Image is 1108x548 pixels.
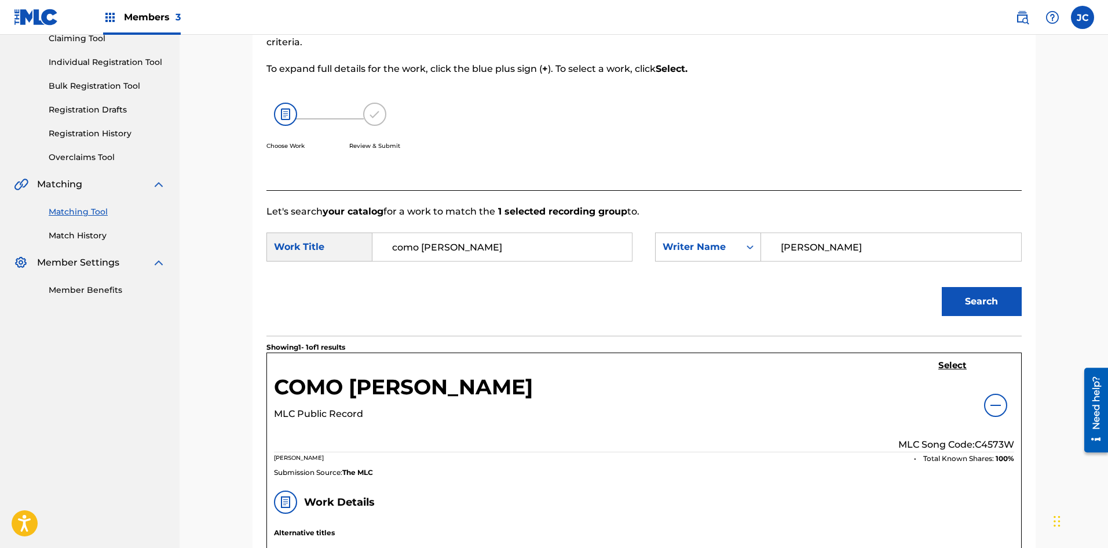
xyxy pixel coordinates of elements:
img: work details [279,495,292,509]
a: Registration History [49,128,166,140]
iframe: Resource Center [1076,364,1108,457]
span: Member Settings [37,256,119,270]
strong: + [542,63,548,74]
button: Search [942,287,1022,316]
span: [PERSON_NAME] [274,454,324,462]
a: Member Benefits [49,284,166,296]
p: MLC Public Record [274,407,533,421]
span: Matching [37,177,82,191]
img: Top Rightsholders [103,10,117,24]
h5: Work Details [304,496,375,509]
a: Bulk Registration Tool [49,80,166,92]
p: Alternative titles [274,528,1014,538]
p: MLC Song Code: C4573W [898,438,1014,452]
div: Writer Name [663,240,733,254]
p: Review & Submit [349,141,400,150]
strong: Select. [656,63,688,74]
a: Overclaims Tool [49,151,166,164]
img: expand [152,256,166,270]
span: The MLC [342,467,373,478]
strong: your catalog [323,206,383,217]
img: Member Settings [14,256,28,270]
img: info [989,398,1003,412]
div: Help [1041,6,1064,29]
strong: 1 selected recording group [495,206,627,217]
img: 26af456c4569493f7445.svg [274,103,297,126]
a: Claiming Tool [49,32,166,45]
iframe: Chat Widget [1050,492,1108,548]
p: Let's search for a work to match the to. [266,205,1022,219]
p: Two criteria are required to search. If you do not have The MLC Song Code, click the down arrow t... [266,21,848,49]
span: Total Known Shares: [923,453,996,464]
img: expand [152,177,166,191]
p: To expand full details for the work, click the blue plus sign ( ). To select a work, click [266,62,848,76]
span: Members [124,10,181,24]
img: Matching [14,177,28,191]
img: help [1045,10,1059,24]
img: search [1015,10,1029,24]
p: Choose Work [266,141,305,150]
img: 173f8e8b57e69610e344.svg [363,103,386,126]
a: Match History [49,230,166,242]
span: 100 % [996,453,1014,464]
div: Widget de chat [1050,492,1108,548]
div: User Menu [1071,6,1094,29]
a: Registration Drafts [49,104,166,116]
p: Showing 1 - 1 of 1 results [266,342,345,353]
a: Individual Registration Tool [49,56,166,68]
span: Submission Source: [274,467,342,478]
div: Arrastrar [1054,504,1061,539]
h5: COMO CAMINA MARIA [274,374,533,407]
span: 3 [175,12,181,23]
a: Matching Tool [49,206,166,218]
form: Search Form [266,219,1022,336]
a: Public Search [1011,6,1034,29]
img: MLC Logo [14,9,58,26]
h5: Select [938,360,967,371]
